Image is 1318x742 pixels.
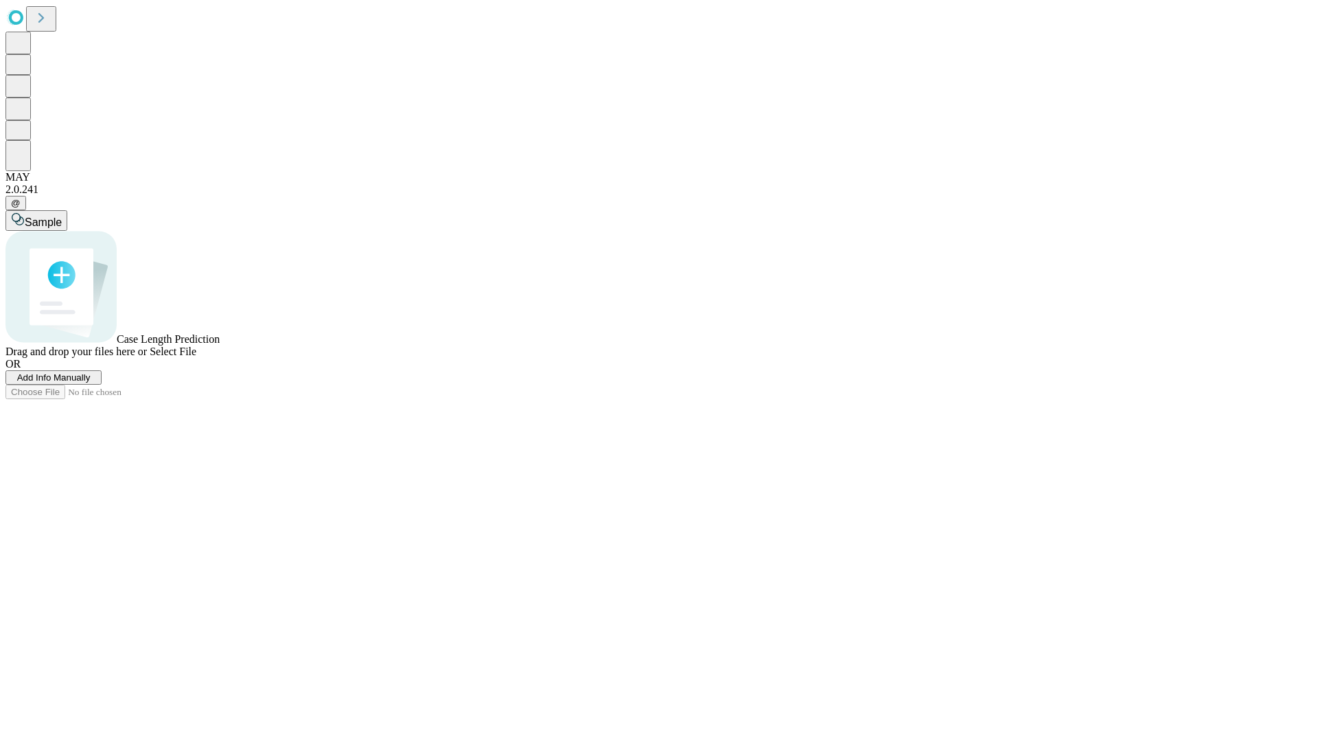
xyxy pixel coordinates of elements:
span: Select File [150,346,196,357]
span: OR [5,358,21,370]
span: Sample [25,216,62,228]
span: Case Length Prediction [117,333,220,345]
span: Add Info Manually [17,372,91,383]
button: Add Info Manually [5,370,102,385]
span: @ [11,198,21,208]
button: @ [5,196,26,210]
div: MAY [5,171,1313,183]
button: Sample [5,210,67,231]
span: Drag and drop your files here or [5,346,147,357]
div: 2.0.241 [5,183,1313,196]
